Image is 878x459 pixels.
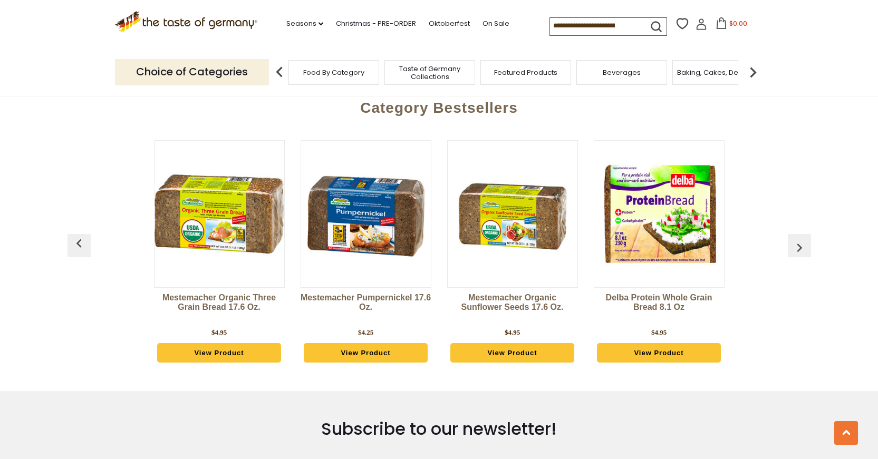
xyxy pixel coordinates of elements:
div: $4.95 [651,327,667,338]
a: Food By Category [303,69,364,76]
a: Delba Protein Whole Grain Bread 8.1 oz [594,293,725,325]
a: Taste of Germany Collections [388,65,472,81]
a: View Product [157,343,282,363]
img: previous arrow [791,239,808,256]
img: next arrow [742,62,764,83]
img: previous arrow [269,62,290,83]
h3: Subscribe to our newsletter! [206,418,673,440]
a: View Product [304,343,428,363]
a: On Sale [483,18,509,30]
img: Mestemacher Pumpernickel 17.6 oz. [301,149,431,279]
div: Category Bestsellers [73,84,806,127]
a: View Product [450,343,575,363]
a: Seasons [286,18,323,30]
div: $4.95 [505,327,520,338]
img: Mestemacher Organic Sunflower Seeds 17.6 oz. [448,149,577,279]
a: Beverages [603,69,641,76]
a: Featured Products [494,69,557,76]
div: $4.95 [211,327,227,338]
img: Mestemacher Organic Three Grain Bread 17.6 oz. [155,149,284,279]
a: Baking, Cakes, Desserts [677,69,759,76]
a: Mestemacher Pumpernickel 17.6 oz. [301,293,431,325]
a: Christmas - PRE-ORDER [336,18,416,30]
div: $4.25 [358,327,373,338]
img: Delba Protein Whole Grain Bread 8.1 oz [594,149,724,279]
p: Choice of Categories [115,59,269,85]
span: $0.00 [729,19,747,28]
a: View Product [597,343,721,363]
a: Mestemacher Organic Sunflower Seeds 17.6 oz. [447,293,578,325]
a: Oktoberfest [429,18,470,30]
a: Mestemacher Organic Three Grain Bread 17.6 oz. [154,293,285,325]
button: $0.00 [709,17,754,33]
img: previous arrow [71,235,88,252]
